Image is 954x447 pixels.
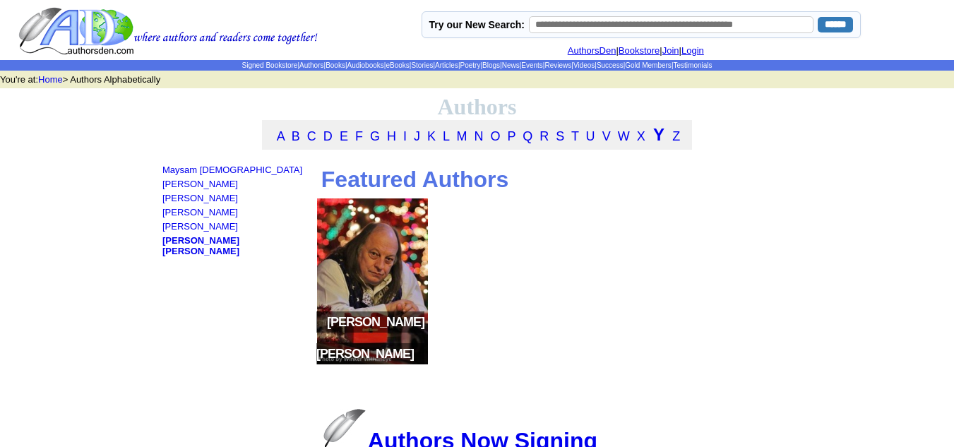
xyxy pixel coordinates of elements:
img: shim.gif [162,256,166,260]
label: Try our New Search: [429,19,525,30]
a: A [277,129,285,143]
a: C [307,129,316,143]
a: Y [653,125,664,144]
a: H [387,129,396,143]
a: O [490,129,500,143]
a: V [602,129,611,143]
a: Stories [411,61,433,69]
a: S [556,129,564,143]
a: X [637,129,645,143]
a: [PERSON_NAME] [162,179,238,189]
a: M [456,129,467,143]
a: Join [662,45,679,56]
a: L [443,129,449,143]
a: P [507,129,515,143]
a: G [370,129,380,143]
a: eBooks [386,61,409,69]
a: Home [38,74,63,85]
span: [PERSON_NAME] [PERSON_NAME] [316,311,424,364]
a: Login [681,45,704,56]
a: Z [672,129,680,143]
a: R [539,129,549,143]
a: Bookstore [619,45,660,56]
a: Maysam [DEMOGRAPHIC_DATA] [162,165,302,175]
a: J [414,129,420,143]
a: Signed Bookstore [242,61,297,69]
a: Success [597,61,624,69]
a: D [323,129,333,143]
a: Reviews [544,61,571,69]
a: News [502,61,520,69]
b: Featured Authors [321,167,509,192]
a: K [427,129,436,143]
a: Videos [573,61,595,69]
a: Books [326,61,345,69]
img: logo.gif [18,6,318,56]
a: AuthorsDen [568,45,616,56]
img: shim.gif [162,217,166,221]
a: F [355,129,363,143]
a: U [586,129,595,143]
font: | | | [568,45,715,56]
a: Gold Members [625,61,672,69]
a: Poetry [460,61,481,69]
a: Events [521,61,543,69]
a: Authors [299,61,323,69]
a: E [340,129,348,143]
a: Audiobooks [347,61,384,69]
span: | | | | | | | | | | | | | | | [242,61,712,69]
img: shim.gif [162,189,166,193]
font: Authors [437,94,516,119]
a: [PERSON_NAME] [162,221,238,232]
a: Articles [435,61,458,69]
a: W [618,129,630,143]
a: N [474,129,483,143]
img: space [320,319,327,326]
a: Blogs [482,61,500,69]
a: Testimonials [673,61,712,69]
img: space [414,351,421,358]
a: [PERSON_NAME] [162,193,238,203]
a: space[PERSON_NAME] [PERSON_NAME]space [312,358,433,369]
a: [PERSON_NAME] [162,207,238,217]
img: shim.gif [162,175,166,179]
a: [PERSON_NAME] [PERSON_NAME] [162,235,239,256]
a: B [292,129,300,143]
a: I [403,129,407,143]
a: Q [523,129,532,143]
a: T [571,129,579,143]
img: shim.gif [162,232,166,235]
img: shim.gif [162,203,166,207]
